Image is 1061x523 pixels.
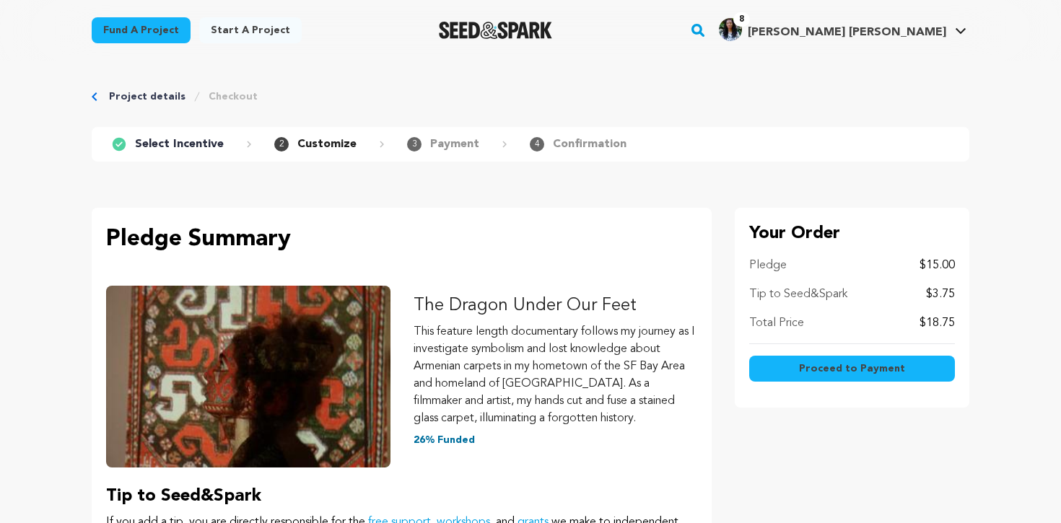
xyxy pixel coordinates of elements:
span: 8 [733,12,750,27]
a: Natalie Jasmine H.'s Profile [716,15,969,41]
p: Customize [297,136,357,153]
img: The Dragon Under Our Feet image [106,286,390,467]
div: Natalie Jasmine H.'s Profile [719,18,946,41]
a: Project details [109,89,185,104]
a: Start a project [199,17,302,43]
p: 26% Funded [414,433,698,447]
span: Proceed to Payment [799,361,905,376]
p: Pledge Summary [106,222,697,257]
a: Checkout [209,89,258,104]
img: Seed&Spark Logo Dark Mode [439,22,552,39]
span: 3 [407,137,422,151]
button: Proceed to Payment [749,356,955,382]
a: Seed&Spark Homepage [439,22,552,39]
p: Confirmation [553,136,626,153]
p: Total Price [749,315,804,332]
p: The Dragon Under Our Feet [414,294,698,317]
p: $15.00 [920,257,955,274]
span: [PERSON_NAME] [PERSON_NAME] [748,27,946,38]
p: Tip to Seed&Spark [106,485,697,508]
a: Fund a project [92,17,191,43]
span: Natalie Jasmine H.'s Profile [716,15,969,45]
p: $3.75 [926,286,955,303]
div: Breadcrumb [92,89,969,104]
p: This feature length documentary follows my journey as I investigate symbolism and lost knowledge ... [414,323,698,427]
img: NatalieJasmineHarris.jpg [719,18,742,41]
p: Select Incentive [135,136,224,153]
span: 2 [274,137,289,151]
p: Tip to Seed&Spark [749,286,847,303]
p: Payment [430,136,479,153]
p: Pledge [749,257,787,274]
span: 4 [530,137,544,151]
p: Your Order [749,222,955,245]
p: $18.75 [920,315,955,332]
